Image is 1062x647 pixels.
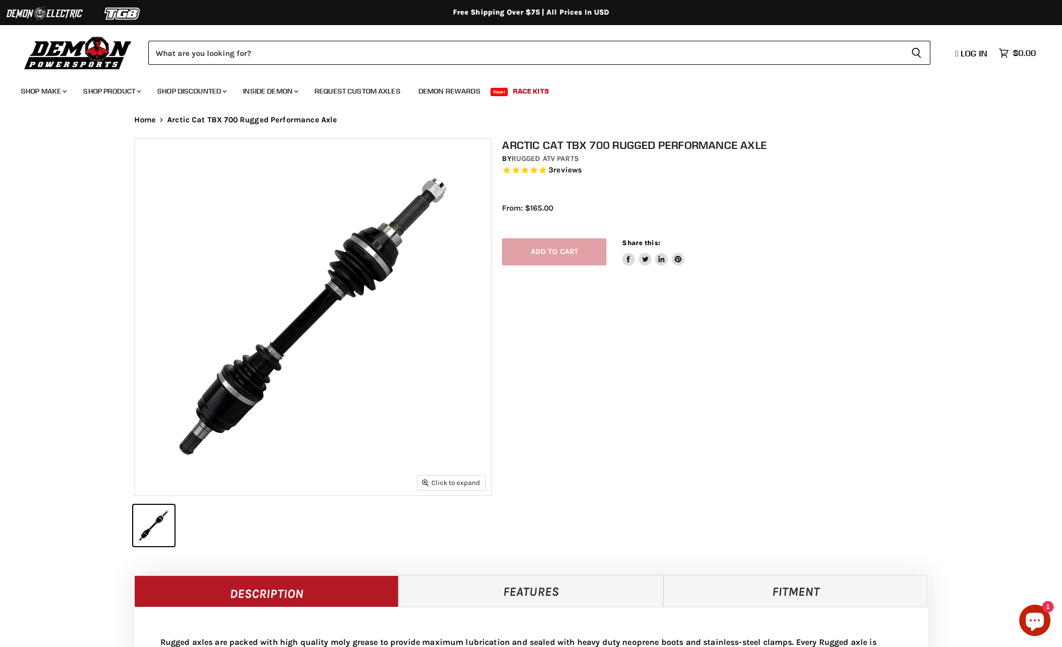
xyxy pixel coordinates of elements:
[84,4,162,24] img: TGB Logo 2
[399,575,663,607] a: Features
[167,115,337,124] span: Arctic Cat TBX 700 Rugged Performance Axle
[134,575,399,607] a: Description
[663,575,928,607] a: Fitment
[148,41,903,65] input: Search
[113,115,949,124] nav: Breadcrumbs
[13,76,1033,102] ul: Main menu
[135,139,491,495] img: IMAGE
[149,80,233,102] a: Shop Discounted
[417,476,485,490] button: Click to expand
[5,4,84,24] img: Demon Electric Logo 2
[548,165,582,175] span: 3 reviews
[622,239,660,247] span: Share this:
[491,88,508,96] span: New!
[21,34,135,71] img: Demon Powersports
[505,80,557,102] a: Race Kits
[134,115,156,124] a: Home
[502,153,939,165] div: by
[553,165,582,175] span: reviews
[502,138,939,152] h1: Arctic Cat TBX 700 Rugged Performance Axle
[951,49,994,58] a: Log in
[961,48,987,59] span: Log in
[113,8,949,17] div: Free Shipping Over $75 | All Prices In USD
[133,505,174,546] button: IMAGE thumbnail
[75,80,147,102] a: Shop Product
[13,80,73,102] a: Shop Make
[1013,48,1036,58] span: $0.00
[502,203,553,213] span: From: $165.00
[422,479,480,487] span: Click to expand
[235,80,305,102] a: Inside Demon
[1016,605,1054,639] inbox-online-store-chat: Shopify online store chat
[994,45,1041,61] a: $0.00
[622,238,684,266] aside: Share this:
[903,41,930,65] button: Search
[511,154,579,163] a: Rugged ATV Parts
[307,80,409,102] a: Request Custom Axles
[411,80,488,102] a: Demon Rewards
[148,41,930,65] form: Product
[502,165,939,176] span: Rated 5.0 out of 5 stars 3 reviews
